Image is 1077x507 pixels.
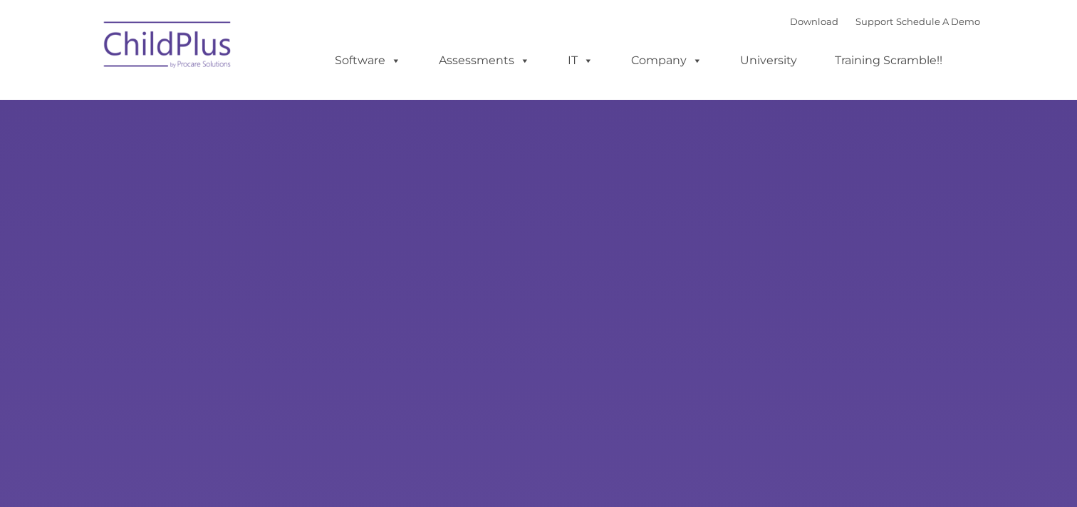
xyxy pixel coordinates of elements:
[896,16,980,27] a: Schedule A Demo
[821,46,957,75] a: Training Scramble!!
[726,46,811,75] a: University
[321,46,415,75] a: Software
[617,46,717,75] a: Company
[553,46,608,75] a: IT
[97,11,239,83] img: ChildPlus by Procare Solutions
[425,46,544,75] a: Assessments
[855,16,893,27] a: Support
[790,16,980,27] font: |
[790,16,838,27] a: Download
